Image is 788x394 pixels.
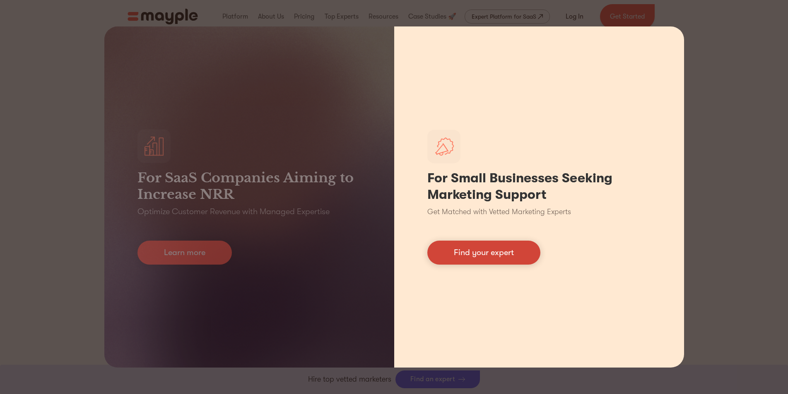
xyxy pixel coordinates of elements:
a: Find your expert [427,241,540,265]
h3: For SaaS Companies Aiming to Increase NRR [137,170,361,203]
a: Learn more [137,241,232,265]
h1: For Small Businesses Seeking Marketing Support [427,170,651,203]
p: Optimize Customer Revenue with Managed Expertise [137,206,330,217]
p: Get Matched with Vetted Marketing Experts [427,206,571,217]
